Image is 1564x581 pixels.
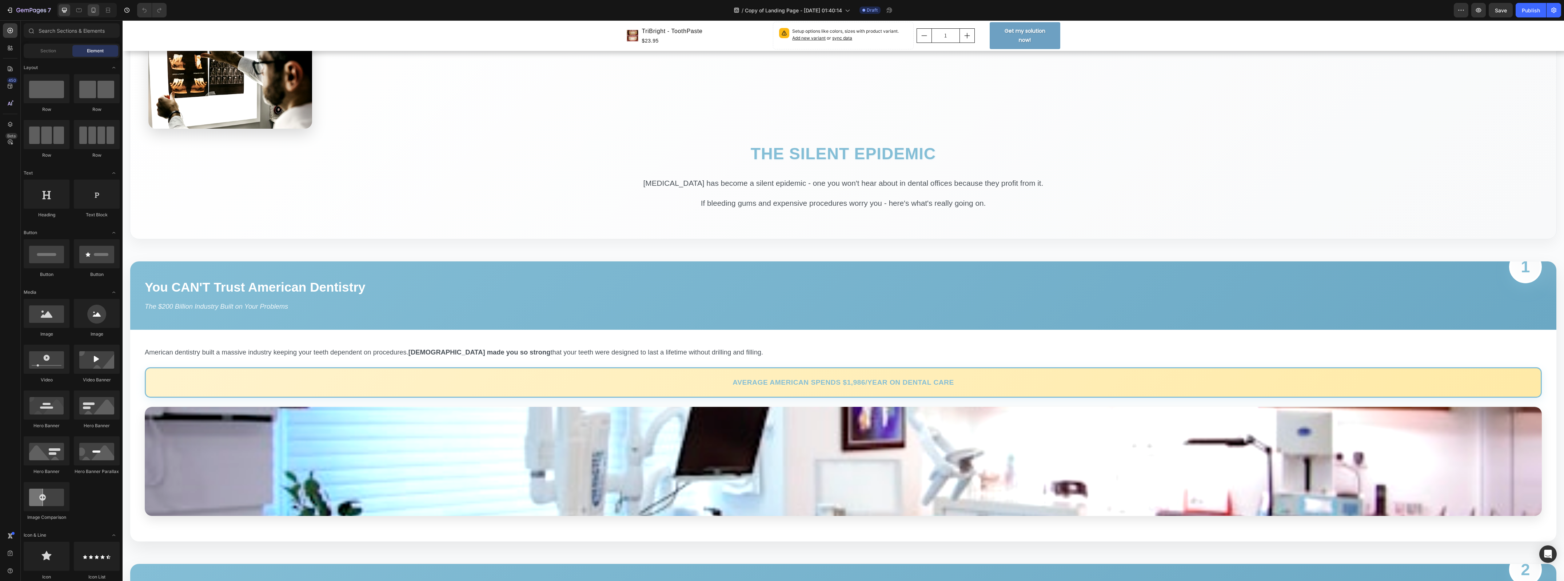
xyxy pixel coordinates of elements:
div: Hero Banner [74,422,120,429]
div: Row [24,106,69,113]
span: Section [40,48,56,54]
iframe: Design area [123,20,1564,581]
span: Text [24,170,33,176]
div: Heading [24,212,69,218]
button: 7 [3,3,54,17]
span: Element [87,48,104,54]
span: Toggle open [108,529,120,541]
div: Video [24,377,69,383]
div: Beta [5,133,17,139]
div: Hero Banner [24,422,69,429]
span: Toggle open [108,287,120,298]
span: Button [24,229,37,236]
div: Icon List [74,574,120,580]
div: Button [24,271,69,278]
div: Image Comparison [24,514,69,521]
div: Row [24,152,69,159]
div: Row [74,152,120,159]
div: Undo/Redo [137,3,167,17]
div: Image [74,331,120,337]
div: Icon [24,574,69,580]
strong: [DEMOGRAPHIC_DATA] made you so strong [286,328,428,336]
div: 2 [1387,533,1419,565]
span: Save [1495,7,1507,13]
span: Draft [867,7,878,13]
div: Hero Banner Parallax [74,468,120,475]
div: Image [24,331,69,337]
button: Save [1489,3,1513,17]
div: Open Intercom Messenger [1539,545,1557,563]
div: Button [74,271,120,278]
h3: You CAN'T Trust American Dentistry [22,259,1419,275]
span: Toggle open [108,167,120,179]
span: Layout [24,64,38,71]
div: Hero Banner [24,468,69,475]
div: Video Banner [74,377,120,383]
input: Search Sections & Elements [24,23,120,38]
span: Copy of Landing Page - [DATE] 01:40:14 [745,7,842,14]
div: Row [74,106,120,113]
span: Media [24,289,36,296]
div: 450 [7,77,17,83]
span: Toggle open [108,62,120,73]
p: American dentistry built a massive industry keeping your teeth dependent on procedures. that your... [22,326,1419,338]
span: Icon & Line [24,532,46,538]
span: Toggle open [108,227,120,239]
div: 1 [1387,230,1419,263]
div: Text Block [74,212,120,218]
p: The $200 Billion Industry Built on Your Problems [22,281,1419,291]
div: Publish [1522,7,1540,14]
div: Average American spends $1,986/year on dental care [22,347,1419,378]
p: 7 [48,6,51,15]
img: Expensive dental office with modern equipment [22,386,1419,496]
span: / [742,7,743,14]
button: Publish [1516,3,1546,17]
